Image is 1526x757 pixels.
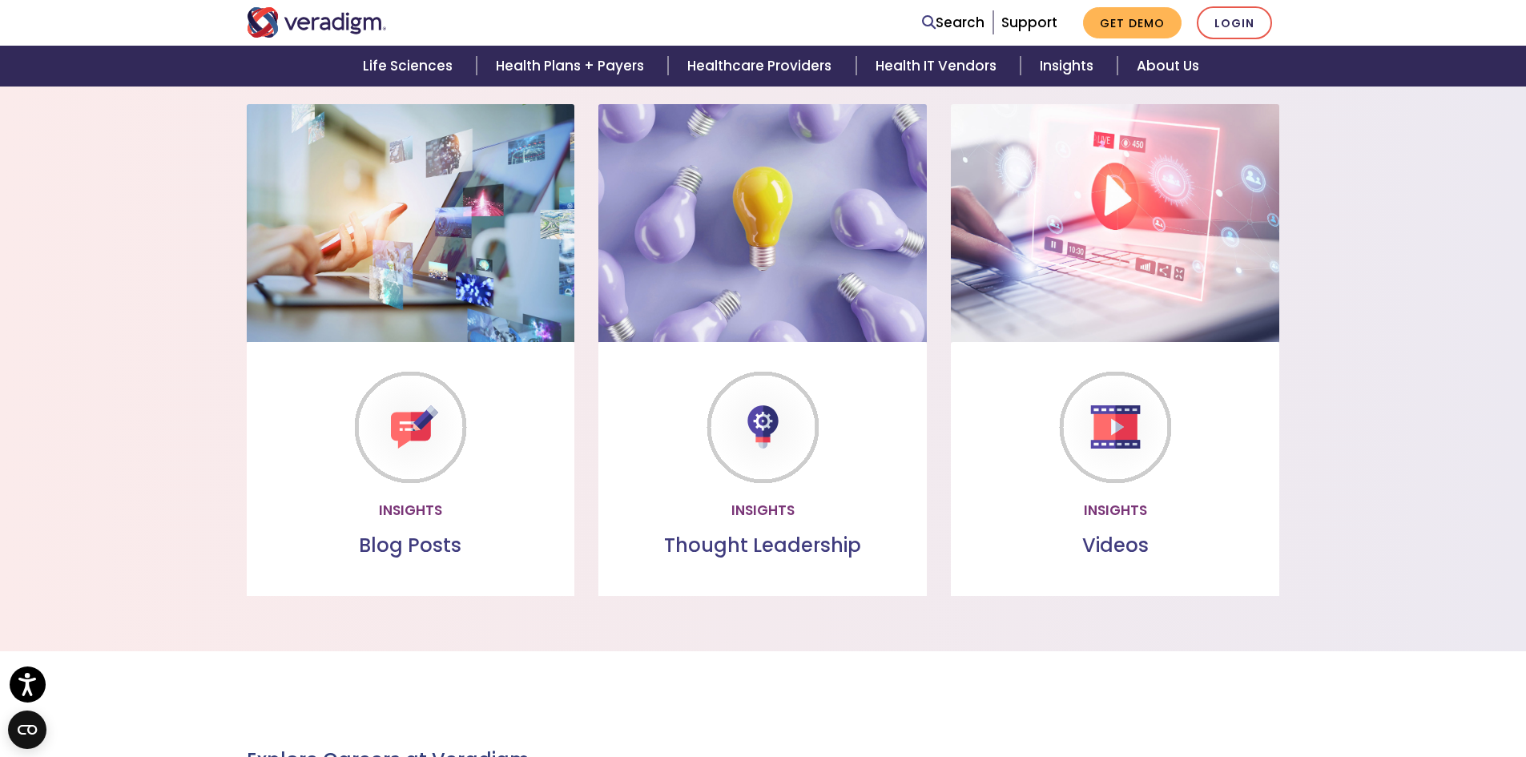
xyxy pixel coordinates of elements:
[260,500,562,521] p: Insights
[1218,642,1507,738] iframe: Drift Chat Widget
[8,711,46,749] button: Open CMP widget
[964,534,1266,558] h3: Videos
[1001,13,1057,32] a: Support
[477,46,668,87] a: Health Plans + Payers
[611,500,914,521] p: Insights
[247,7,387,38] img: Veradigm logo
[1083,7,1182,38] a: Get Demo
[1197,6,1272,39] a: Login
[1117,46,1218,87] a: About Us
[611,534,914,558] h3: Thought Leadership
[964,500,1266,521] p: Insights
[344,46,477,87] a: Life Sciences
[922,12,984,34] a: Search
[668,46,856,87] a: Healthcare Providers
[1021,46,1117,87] a: Insights
[260,534,562,558] h3: Blog Posts
[856,46,1021,87] a: Health IT Vendors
